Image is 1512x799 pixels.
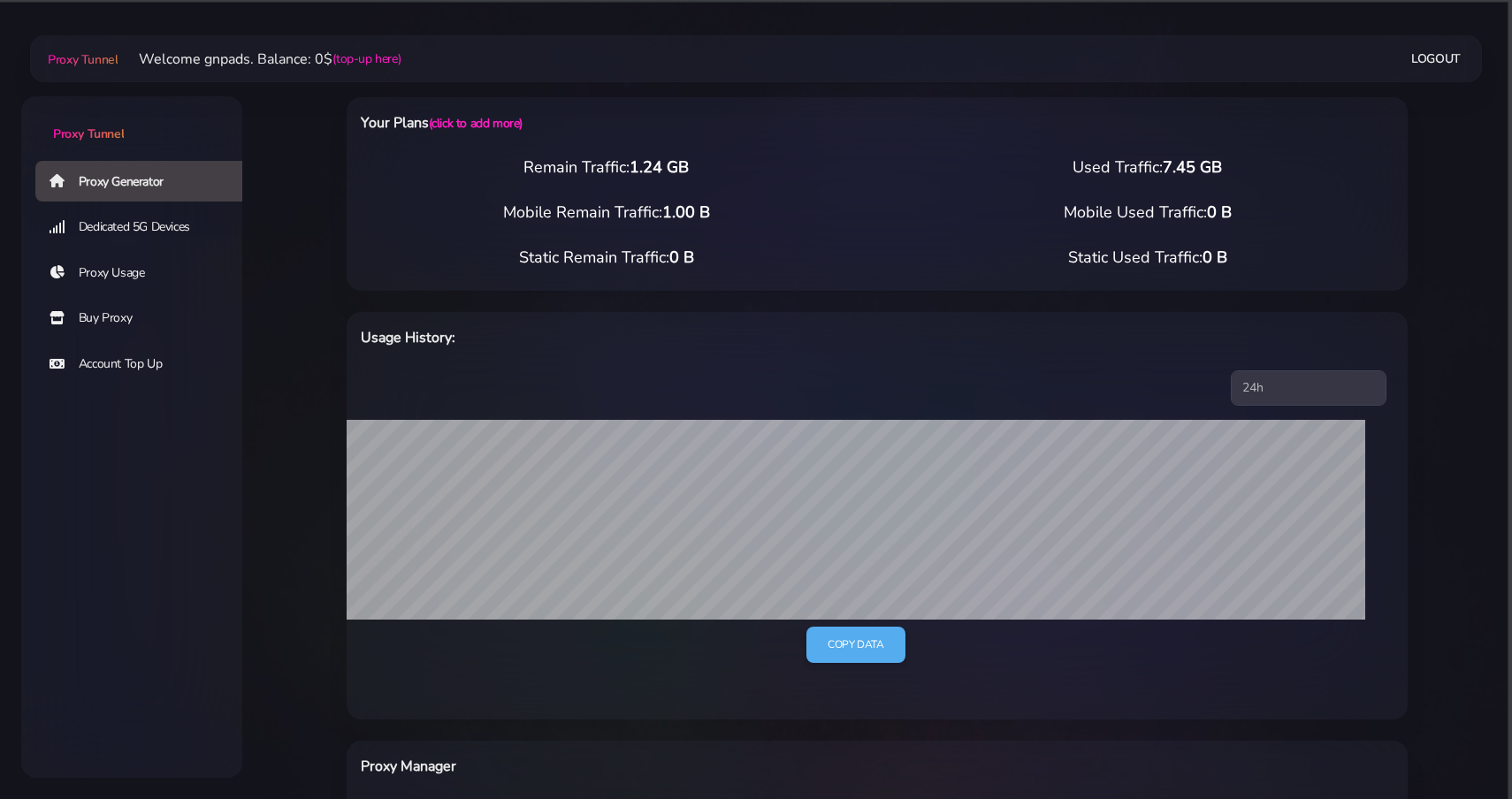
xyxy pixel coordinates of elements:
a: Account Top Up [35,344,256,384]
span: Proxy Tunnel [48,51,118,68]
a: Proxy Tunnel [44,45,118,73]
div: Mobile Used Traffic: [877,201,1418,224]
span: 1.00 B [662,202,710,223]
h6: Proxy Manager [361,755,954,778]
a: (top-up here) [332,49,401,68]
div: Static Used Traffic: [877,246,1418,270]
h6: Usage History: [361,326,954,349]
div: Mobile Remain Traffic: [336,201,877,224]
iframe: Webchat Widget [1426,713,1490,777]
div: Remain Traffic: [336,156,877,179]
span: Proxy Tunnel [53,126,124,142]
a: Proxy Tunnel [21,96,242,143]
a: (click to add more) [429,115,523,132]
span: 7.45 GB [1164,156,1223,178]
h6: Your Plans [361,111,954,134]
span: 1.24 GB [630,156,690,178]
a: Buy Proxy [35,298,256,339]
div: Used Traffic: [877,156,1418,179]
span: 0 B [1207,202,1232,223]
a: Proxy Usage [35,253,256,293]
a: Logout [1411,42,1461,75]
a: Proxy Generator [35,161,256,202]
span: 0 B [669,247,694,268]
span: 0 B [1203,247,1227,268]
div: Static Remain Traffic: [336,246,877,270]
a: Dedicated 5G Devices [35,207,256,247]
a: Copy data [806,627,905,663]
li: Welcome gnpads. Balance: 0$ [118,49,401,70]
